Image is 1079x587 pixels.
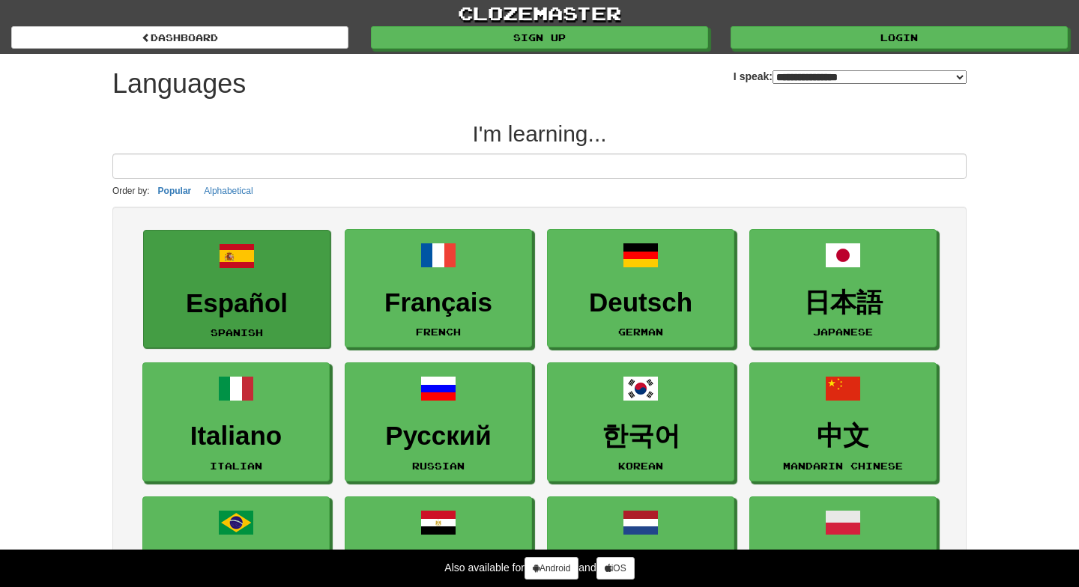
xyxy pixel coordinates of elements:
a: 한국어Korean [547,362,734,481]
h3: 한국어 [555,422,726,451]
h3: 中文 [758,422,928,451]
a: DeutschGerman [547,229,734,348]
small: French [416,326,461,337]
a: ItalianoItalian [142,362,330,481]
h3: Español [151,289,322,318]
h3: Français [353,288,524,317]
h1: Languages [112,69,246,99]
h3: Italiano [151,422,321,451]
a: Login [731,26,1068,49]
a: Sign up [371,26,708,49]
h3: Русский [353,422,524,451]
a: 中文Mandarin Chinese [749,362,937,481]
a: iOS [596,557,635,580]
small: Japanese [813,326,873,337]
a: 日本語Japanese [749,229,937,348]
h3: Deutsch [555,288,726,317]
a: FrançaisFrench [345,229,532,348]
h3: 日本語 [758,288,928,317]
button: Popular [154,183,196,199]
small: Russian [412,460,465,471]
a: EspañolSpanish [143,230,330,349]
h2: I'm learning... [112,121,967,146]
button: Alphabetical [199,183,257,199]
label: I speak: [734,69,967,84]
small: Korean [618,460,663,471]
a: РусскийRussian [345,362,532,481]
small: Mandarin Chinese [783,460,903,471]
a: dashboard [11,26,348,49]
small: Order by: [112,186,150,196]
a: Android [525,557,578,580]
small: Spanish [211,327,263,338]
small: Italian [210,460,262,471]
select: I speak: [773,70,967,84]
small: German [618,326,663,337]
